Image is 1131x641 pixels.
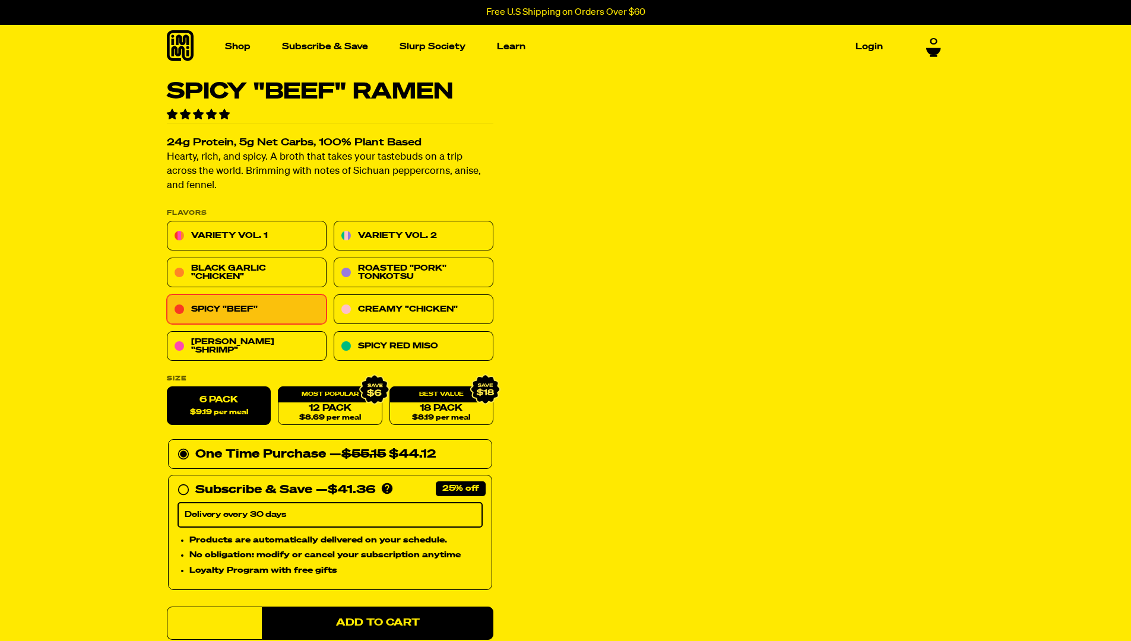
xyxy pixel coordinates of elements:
h2: 24g Protein, 5g Net Carbs, 100% Plant Based [167,138,493,148]
span: $9.19 per meal [189,409,248,417]
a: 18 Pack$8.19 per meal [389,387,493,426]
a: Variety Vol. 1 [167,221,327,251]
span: $8.69 per meal [299,414,360,422]
p: Flavors [167,210,493,217]
nav: Main navigation [220,25,888,68]
li: No obligation: modify or cancel your subscription anytime [189,549,483,562]
a: Black Garlic "Chicken" [167,258,327,288]
p: Free U.S Shipping on Orders Over $60 [486,7,645,18]
a: Slurp Society [395,37,470,56]
a: [PERSON_NAME] "Shrimp" [167,332,327,361]
a: Variety Vol. 2 [334,221,493,251]
a: Creamy "Chicken" [334,295,493,325]
div: One Time Purchase [178,445,483,464]
a: Login [851,37,888,56]
a: 12 Pack$8.69 per meal [278,387,382,426]
h1: Spicy "Beef" Ramen [167,81,493,103]
span: $8.19 per meal [412,414,470,422]
select: Subscribe & Save —$41.36 Products are automatically delivered on your schedule. No obligation: mo... [178,503,483,528]
a: Learn [492,37,530,56]
a: Spicy Red Miso [334,332,493,361]
a: Spicy "Beef" [167,295,327,325]
span: 4.82 stars [167,110,232,120]
a: Subscribe & Save [277,37,373,56]
a: Shop [220,37,255,56]
div: Subscribe & Save [195,481,312,500]
del: $55.15 [341,449,386,461]
div: — [330,445,436,464]
span: $44.12 [341,449,436,461]
li: Loyalty Program with free gifts [189,564,483,577]
p: Hearty, rich, and spicy. A broth that takes your tastebuds on a trip across the world. Brimming w... [167,151,493,193]
label: Size [167,376,493,382]
a: Roasted "Pork" Tonkotsu [334,258,493,288]
span: 0 [930,35,937,46]
span: Add to Cart [335,618,419,629]
label: 6 Pack [167,387,271,426]
span: $41.36 [328,484,376,496]
a: 0 [926,35,941,55]
div: — [316,481,376,500]
button: Add to Cart [262,607,493,640]
li: Products are automatically delivered on your schedule. [189,534,483,547]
